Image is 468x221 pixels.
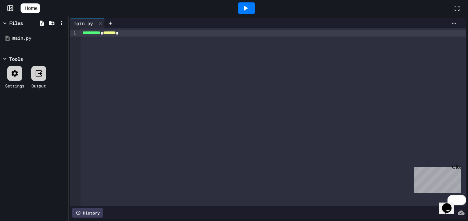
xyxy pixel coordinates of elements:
div: main.py [70,20,96,27]
div: 1 [70,30,77,37]
div: Files [9,19,23,27]
div: Chat with us now!Close [3,3,47,43]
div: Settings [5,83,24,89]
iframe: chat widget [411,164,461,193]
div: To enrich screen reader interactions, please activate Accessibility in Grammarly extension settings [81,28,466,206]
div: History [72,208,103,218]
a: Home [21,3,40,13]
div: main.py [70,18,105,28]
div: Output [32,83,46,89]
iframe: chat widget [439,194,461,214]
div: main.py [12,35,66,42]
span: Home [25,5,37,12]
div: Tools [9,55,23,63]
